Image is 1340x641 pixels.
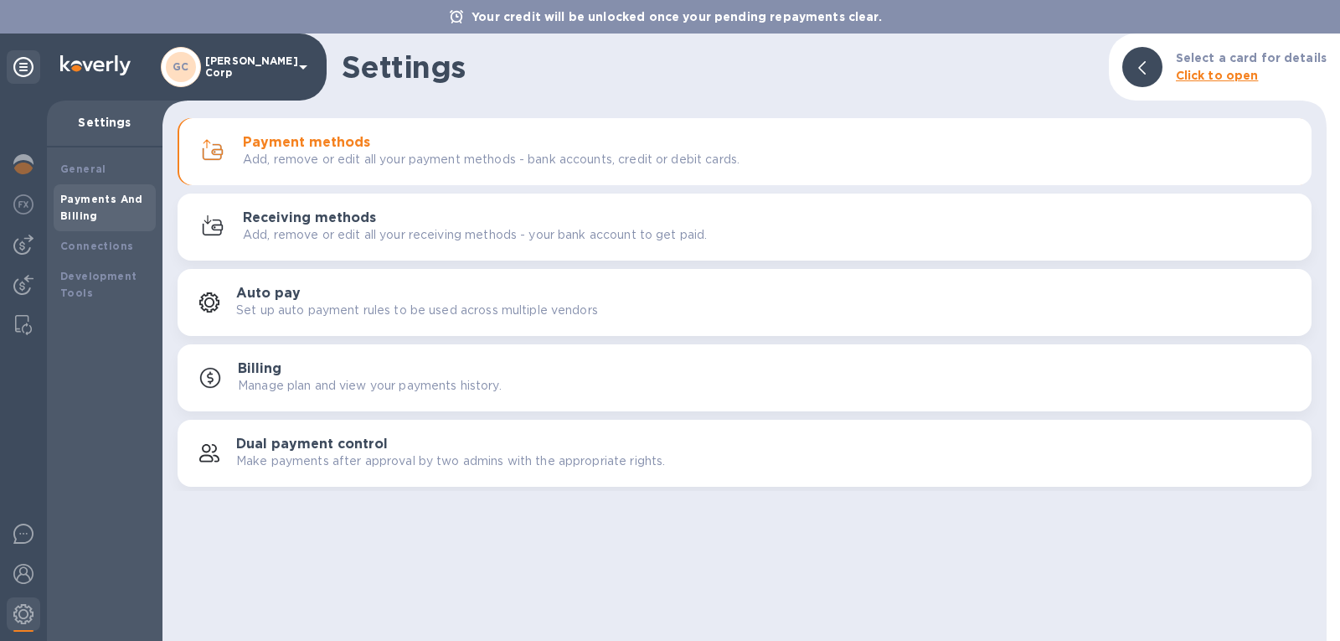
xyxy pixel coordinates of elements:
h3: Dual payment control [236,437,388,452]
p: Add, remove or edit all your payment methods - bank accounts, credit or debit cards. [243,151,740,168]
b: Development Tools [60,270,137,299]
b: GC [173,60,189,73]
b: Your credit will be unlocked once your pending repayments clear. [472,10,882,23]
b: Click to open [1176,69,1259,82]
b: Payments And Billing [60,193,143,222]
b: General [60,163,106,175]
h1: Settings [342,49,1095,85]
h3: Auto pay [236,286,301,302]
p: [PERSON_NAME] Corp [205,55,289,79]
p: Add, remove or edit all your receiving methods - your bank account to get paid. [243,226,707,244]
h3: Payment methods [243,135,370,151]
p: Manage plan and view your payments history. [238,377,502,395]
b: Select a card for details [1176,51,1327,65]
p: Make payments after approval by two admins with the appropriate rights. [236,452,665,470]
h3: Billing [238,361,281,377]
button: Receiving methodsAdd, remove or edit all your receiving methods - your bank account to get paid. [178,194,1312,261]
img: Foreign exchange [13,194,33,215]
p: Set up auto payment rules to be used across multiple vendors [236,302,598,319]
button: Payment methodsAdd, remove or edit all your payment methods - bank accounts, credit or debit cards. [178,118,1312,185]
p: Settings [60,114,149,131]
h3: Receiving methods [243,210,376,226]
div: Unpin categories [7,50,40,84]
button: Auto paySet up auto payment rules to be used across multiple vendors [178,269,1312,336]
button: BillingManage plan and view your payments history. [178,344,1312,411]
img: Logo [60,55,131,75]
b: Connections [60,240,133,252]
button: Dual payment controlMake payments after approval by two admins with the appropriate rights. [178,420,1312,487]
